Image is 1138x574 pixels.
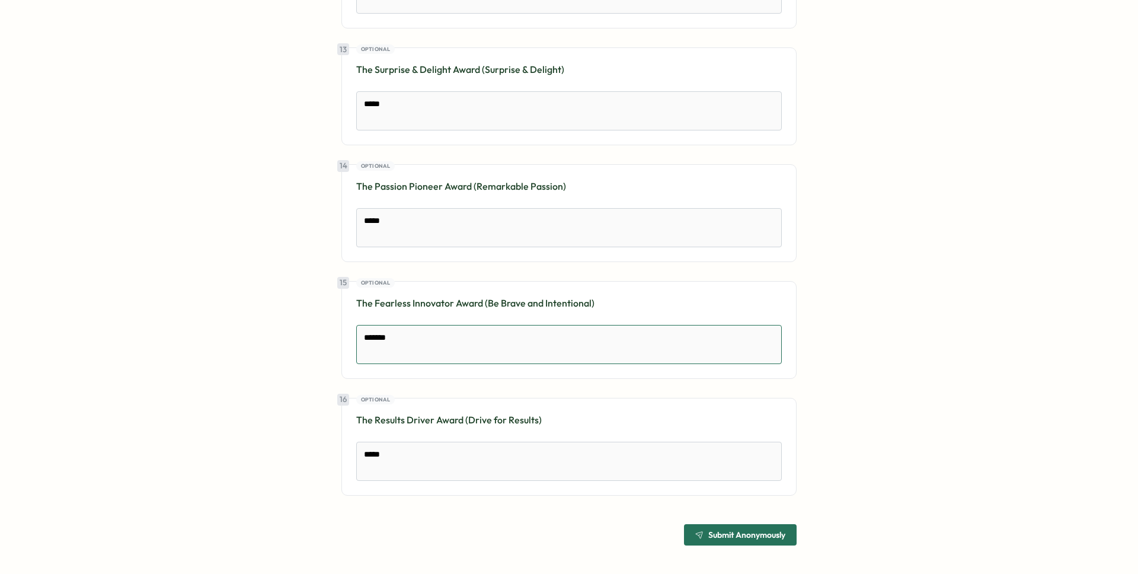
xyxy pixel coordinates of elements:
span: Optional [361,279,391,287]
span: Optional [361,162,391,170]
div: 15 [337,277,349,289]
p: The Passion Pioneer Award (Remarkable Passion) [356,179,782,194]
div: 13 [337,43,349,55]
p: The Surprise & Delight Award (Surprise & Delight) [356,62,782,77]
span: Submit Anonymously [708,531,785,539]
div: 16 [337,394,349,406]
div: 14 [337,160,349,172]
span: Optional [361,45,391,53]
p: The Fearless Innovator Award (Be Brave and Intentional) [356,296,782,311]
button: Submit Anonymously [684,524,797,546]
p: The Results Driver Award (Drive for Results) [356,413,782,428]
span: Optional [361,396,391,404]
